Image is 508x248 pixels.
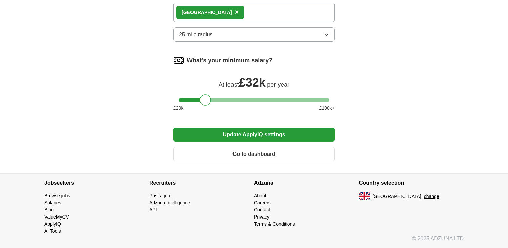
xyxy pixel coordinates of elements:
[235,7,239,17] button: ×
[173,27,335,42] button: 25 mile radius
[182,9,232,16] div: [GEOGRAPHIC_DATA]
[173,55,184,66] img: salary.png
[44,214,69,220] a: ValueMyCV
[173,128,335,142] button: Update ApplyIQ settings
[149,207,157,212] a: API
[319,105,335,112] span: £ 100 k+
[254,214,269,220] a: Privacy
[173,105,183,112] span: £ 20 k
[267,81,289,88] span: per year
[359,174,464,192] h4: Country selection
[254,200,271,205] a: Careers
[149,193,170,198] a: Post a job
[359,192,370,200] img: UK flag
[44,193,70,198] a: Browse jobs
[424,193,439,200] button: change
[254,193,266,198] a: About
[219,81,239,88] span: At least
[187,56,272,65] label: What's your minimum salary?
[44,228,61,234] a: AI Tools
[44,221,61,227] a: ApplyIQ
[149,200,190,205] a: Adzuna Intelligence
[254,221,295,227] a: Terms & Conditions
[179,30,213,39] span: 25 mile radius
[39,235,469,248] div: © 2025 ADZUNA LTD
[44,207,54,212] a: Blog
[44,200,61,205] a: Salaries
[173,147,335,161] button: Go to dashboard
[239,76,266,89] span: £ 32k
[235,8,239,16] span: ×
[254,207,270,212] a: Contact
[372,193,421,200] span: [GEOGRAPHIC_DATA]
